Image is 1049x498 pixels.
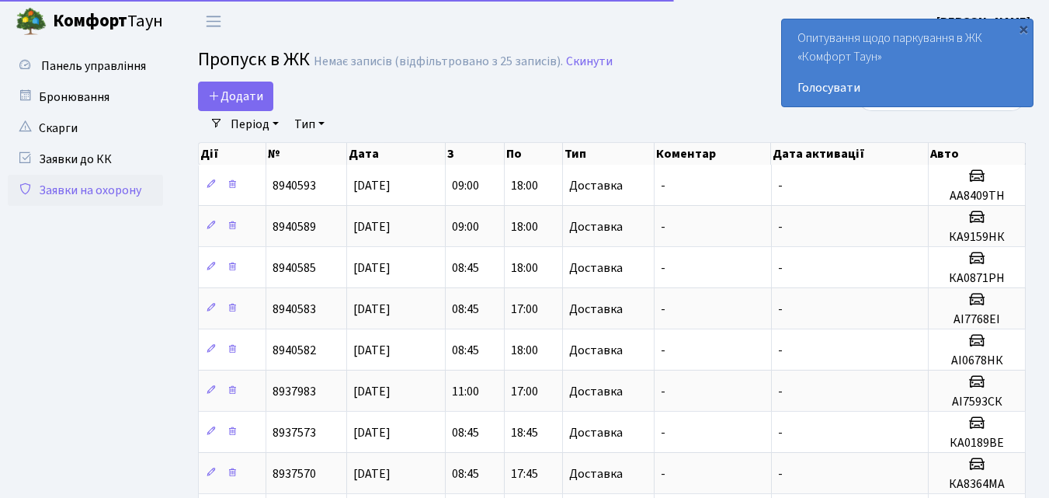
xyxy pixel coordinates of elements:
span: - [778,259,783,277]
h5: АІ0678НК [935,353,1019,368]
span: 8940585 [273,259,316,277]
span: - [661,383,665,400]
h5: АА8409ТН [935,189,1019,204]
th: Тип [563,143,655,165]
span: 8937570 [273,465,316,482]
span: - [778,342,783,359]
span: Доставка [569,427,623,439]
span: Доставка [569,385,623,398]
span: - [661,259,665,277]
th: № [266,143,347,165]
a: Панель управління [8,50,163,82]
th: Дата [347,143,446,165]
span: Доставка [569,344,623,357]
h5: АІ7593СК [935,395,1019,409]
span: - [661,177,665,194]
div: Немає записів (відфільтровано з 25 записів). [314,54,563,69]
span: Додати [208,88,263,105]
span: 8937983 [273,383,316,400]
a: Заявки на охорону [8,175,163,206]
th: Дії [199,143,266,165]
th: Авто [929,143,1026,165]
h5: КА9159НК [935,230,1019,245]
span: [DATE] [353,301,391,318]
span: 18:00 [511,177,538,194]
span: 8940582 [273,342,316,359]
span: - [661,301,665,318]
span: 17:00 [511,383,538,400]
a: [PERSON_NAME] [936,12,1030,31]
th: Дата активації [771,143,929,165]
span: 18:00 [511,342,538,359]
span: [DATE] [353,177,391,194]
span: 18:00 [511,218,538,235]
span: Пропуск в ЖК [198,46,310,73]
span: 8940589 [273,218,316,235]
span: 11:00 [452,383,479,400]
th: По [505,143,564,165]
button: Переключити навігацію [194,9,233,34]
span: Панель управління [41,57,146,75]
a: Скарги [8,113,163,144]
a: Тип [288,111,331,138]
span: 09:00 [452,177,479,194]
b: [PERSON_NAME] [936,13,1030,30]
h5: КА8364МА [935,477,1019,492]
span: [DATE] [353,218,391,235]
span: Доставка [569,303,623,315]
span: [DATE] [353,342,391,359]
a: Період [224,111,285,138]
span: Доставка [569,468,623,480]
th: З [446,143,505,165]
span: Доставка [569,179,623,192]
span: - [661,218,665,235]
a: Заявки до КК [8,144,163,175]
span: 08:45 [452,342,479,359]
b: Комфорт [53,9,127,33]
span: Таун [53,9,163,35]
span: 08:45 [452,424,479,441]
span: 8940593 [273,177,316,194]
span: 08:45 [452,259,479,277]
span: [DATE] [353,424,391,441]
span: [DATE] [353,465,391,482]
span: - [778,383,783,400]
span: - [661,342,665,359]
span: 18:45 [511,424,538,441]
th: Коментар [655,143,771,165]
span: Доставка [569,221,623,233]
span: 09:00 [452,218,479,235]
span: 8937573 [273,424,316,441]
a: Додати [198,82,273,111]
span: Доставка [569,262,623,274]
span: 08:45 [452,301,479,318]
span: - [778,424,783,441]
span: - [778,218,783,235]
span: 17:00 [511,301,538,318]
h5: АІ7768ЕІ [935,312,1019,327]
a: Скинути [566,54,613,69]
span: - [778,301,783,318]
a: Голосувати [797,78,1017,97]
img: logo.png [16,6,47,37]
h5: КА0189ВЕ [935,436,1019,451]
span: 8940583 [273,301,316,318]
span: - [778,465,783,482]
div: × [1016,21,1031,37]
span: 17:45 [511,465,538,482]
span: 18:00 [511,259,538,277]
span: - [661,424,665,441]
h5: КА0871РН [935,271,1019,286]
div: Опитування щодо паркування в ЖК «Комфорт Таун» [782,19,1033,106]
span: 08:45 [452,465,479,482]
a: Бронювання [8,82,163,113]
span: - [778,177,783,194]
span: - [661,465,665,482]
span: [DATE] [353,259,391,277]
span: [DATE] [353,383,391,400]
